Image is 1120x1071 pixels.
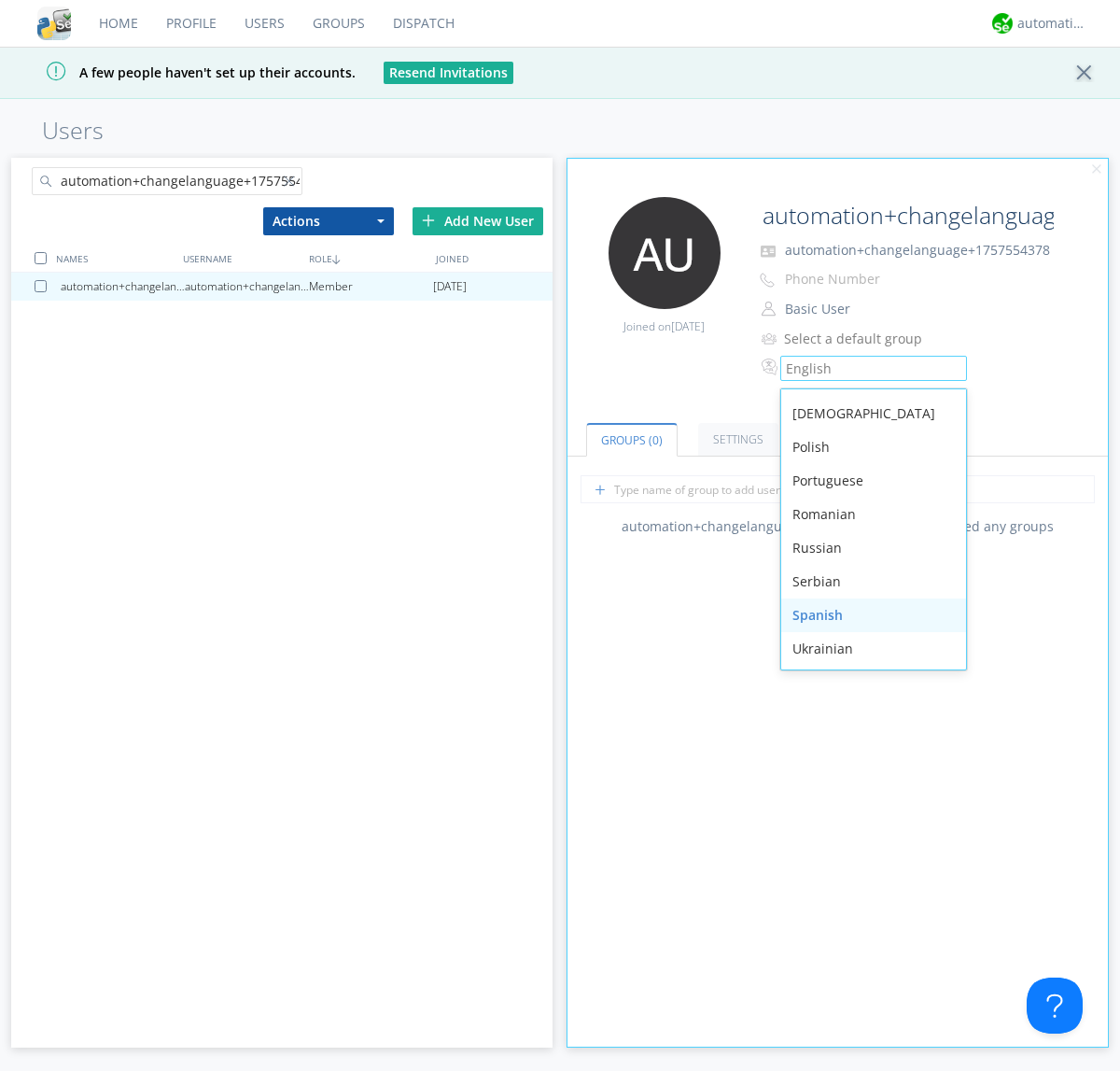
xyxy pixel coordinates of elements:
div: Member [309,273,433,301]
div: Spanish [781,599,966,632]
div: ROLE [304,245,430,272]
div: Polish [781,430,966,464]
div: automation+atlas [1017,14,1087,33]
input: Name [755,197,1057,234]
div: Serbian [781,565,966,599]
img: cancel.svg [1090,163,1103,176]
span: A few people haven't set up their accounts. [14,63,356,81]
div: Add New User [413,207,543,235]
div: English [786,359,940,378]
span: Joined on [623,318,705,334]
div: NAMES [51,245,177,272]
img: cddb5a64eb264b2086981ab96f4c1ba7 [37,7,71,40]
div: Portuguese [781,464,966,498]
div: automation+changelanguage+1757554378 [185,273,309,301]
button: Resend Invitations [384,62,513,84]
img: d2d01cd9b4174d08988066c6d424eccd [992,13,1013,34]
div: automation+changelanguage+1757554378 [61,273,185,301]
a: Settings [698,423,778,456]
div: Ukrainian [781,632,966,666]
span: [DATE] [671,318,705,334]
div: [DEMOGRAPHIC_DATA] [781,397,966,430]
img: person-outline.svg [762,302,776,317]
img: plus.svg [422,214,435,227]
div: automation+changelanguage+1757554378 has not joined any groups [567,517,1109,536]
input: Search users [32,167,302,195]
img: phone-outline.svg [760,273,775,288]
iframe: Toggle Customer Support [1027,978,1083,1034]
div: Romanian [781,498,966,531]
img: 373638.png [609,197,721,309]
button: Basic User [778,296,965,322]
div: USERNAME [178,245,304,272]
a: Groups (0) [586,423,678,457]
span: [DATE] [433,273,467,301]
img: In groups with Translation enabled, this user's messages will be automatically translated to and ... [762,356,780,378]
div: Russian [781,531,966,565]
input: Type name of group to add user to [581,475,1095,503]
span: automation+changelanguage+1757554378 [785,241,1050,259]
div: JOINED [431,245,557,272]
a: automation+changelanguage+1757554378automation+changelanguage+1757554378Member[DATE] [11,273,553,301]
img: icon-alert-users-thin-outline.svg [762,326,779,351]
button: Actions [263,207,394,235]
div: Select a default group [784,330,940,348]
